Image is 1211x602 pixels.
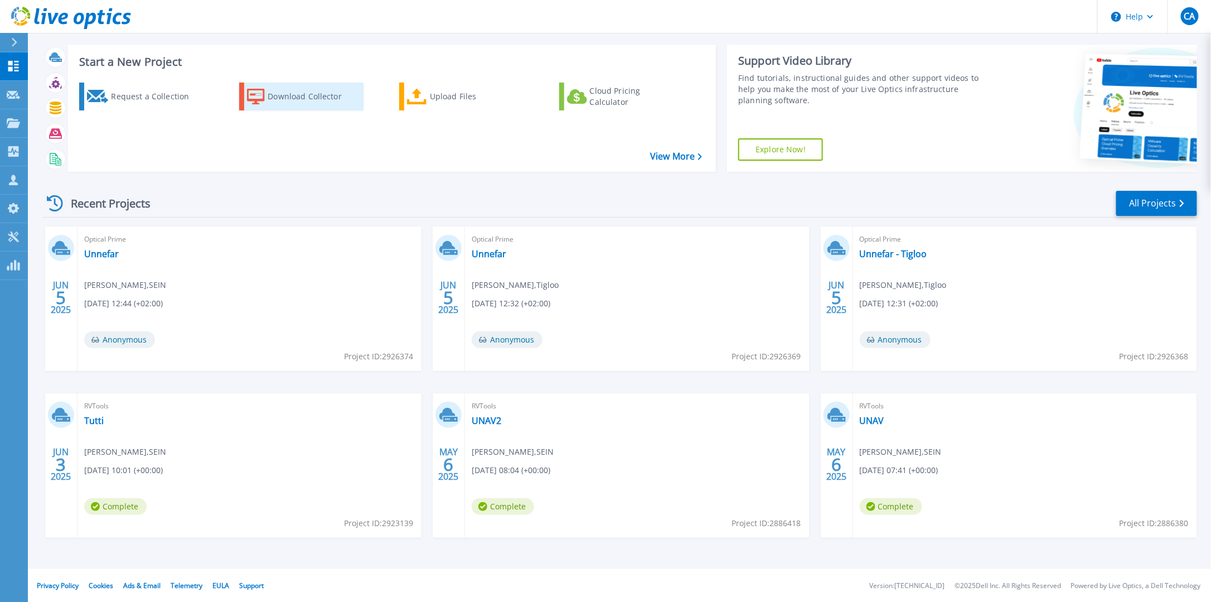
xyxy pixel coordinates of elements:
span: Anonymous [860,331,931,348]
span: Optical Prime [84,233,415,245]
span: Project ID: 2886380 [1120,517,1189,529]
span: [PERSON_NAME] , Tigloo [472,279,559,291]
a: EULA [212,581,229,590]
span: Complete [860,498,922,515]
a: Unnefar [472,248,506,259]
span: [PERSON_NAME] , SEIN [860,446,942,458]
a: Request a Collection [79,83,204,110]
span: [DATE] 08:04 (+00:00) [472,464,550,476]
a: View More [650,151,702,162]
div: Find tutorials, instructional guides and other support videos to help you make the most of your L... [738,73,979,106]
div: Cloud Pricing Calculator [590,85,679,108]
li: Version: [TECHNICAL_ID] [869,582,944,590]
span: Complete [472,498,534,515]
a: Unnefar - Tigloo [860,248,927,259]
div: JUN 2025 [50,277,71,318]
span: 6 [444,460,454,469]
a: Download Collector [239,83,364,110]
a: Explore Now! [738,138,823,161]
div: Support Video Library [738,54,979,68]
span: [DATE] 10:01 (+00:00) [84,464,163,476]
span: CA [1184,12,1195,21]
a: Upload Files [399,83,524,110]
a: Ads & Email [123,581,161,590]
div: MAY 2025 [438,444,459,485]
span: Project ID: 2886418 [732,517,801,529]
a: Telemetry [171,581,202,590]
span: RVTools [84,400,415,412]
a: Support [239,581,264,590]
span: 5 [56,293,66,302]
span: Optical Prime [472,233,802,245]
span: [PERSON_NAME] , SEIN [472,446,554,458]
div: JUN 2025 [50,444,71,485]
span: [DATE] 12:32 (+02:00) [472,297,550,310]
span: 5 [444,293,454,302]
div: Download Collector [268,85,357,108]
div: MAY 2025 [826,444,847,485]
span: Anonymous [472,331,542,348]
a: Privacy Policy [37,581,79,590]
div: JUN 2025 [826,277,847,318]
span: Optical Prime [860,233,1190,245]
a: Cloud Pricing Calculator [559,83,684,110]
span: [DATE] 12:31 (+02:00) [860,297,938,310]
a: UNAV [860,415,884,426]
a: Tutti [84,415,104,426]
span: Project ID: 2926374 [344,350,413,363]
span: [PERSON_NAME] , Tigloo [860,279,947,291]
span: [DATE] 12:44 (+02:00) [84,297,163,310]
span: RVTools [860,400,1190,412]
span: [PERSON_NAME] , SEIN [84,446,166,458]
a: Unnefar [84,248,119,259]
a: All Projects [1116,191,1197,216]
span: RVTools [472,400,802,412]
span: 6 [831,460,841,469]
a: UNAV2 [472,415,501,426]
span: Complete [84,498,147,515]
li: Powered by Live Optics, a Dell Technology [1071,582,1201,590]
a: Cookies [89,581,113,590]
li: © 2025 Dell Inc. All Rights Reserved [955,582,1061,590]
span: [DATE] 07:41 (+00:00) [860,464,938,476]
span: Project ID: 2926369 [732,350,801,363]
span: Project ID: 2926368 [1120,350,1189,363]
span: [PERSON_NAME] , SEIN [84,279,166,291]
span: 5 [831,293,841,302]
span: Project ID: 2923139 [344,517,413,529]
div: Upload Files [430,85,519,108]
div: JUN 2025 [438,277,459,318]
span: Anonymous [84,331,155,348]
div: Request a Collection [111,85,200,108]
span: 3 [56,460,66,469]
div: Recent Projects [43,190,166,217]
h3: Start a New Project [79,56,702,68]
